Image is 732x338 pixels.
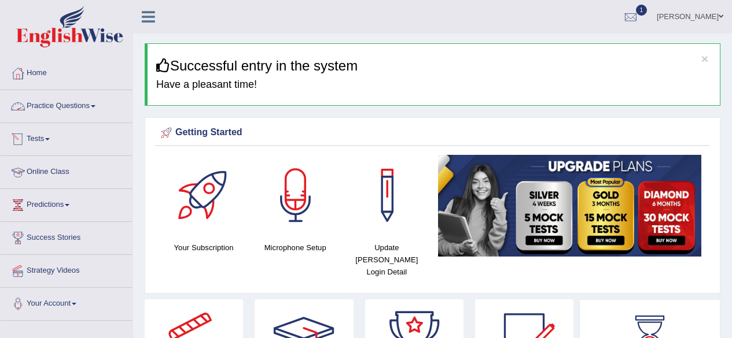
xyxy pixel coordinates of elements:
[1,90,133,119] a: Practice Questions
[1,189,133,218] a: Predictions
[701,53,708,65] button: ×
[255,242,335,254] h4: Microphone Setup
[1,57,133,86] a: Home
[1,255,133,284] a: Strategy Videos
[1,222,133,251] a: Success Stories
[438,155,701,257] img: small5.jpg
[156,79,711,91] h4: Have a pleasant time!
[347,242,426,278] h4: Update [PERSON_NAME] Login Detail
[158,124,707,142] div: Getting Started
[1,288,133,317] a: Your Account
[636,5,648,16] span: 1
[164,242,244,254] h4: Your Subscription
[1,123,133,152] a: Tests
[156,58,711,73] h3: Successful entry in the system
[1,156,133,185] a: Online Class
